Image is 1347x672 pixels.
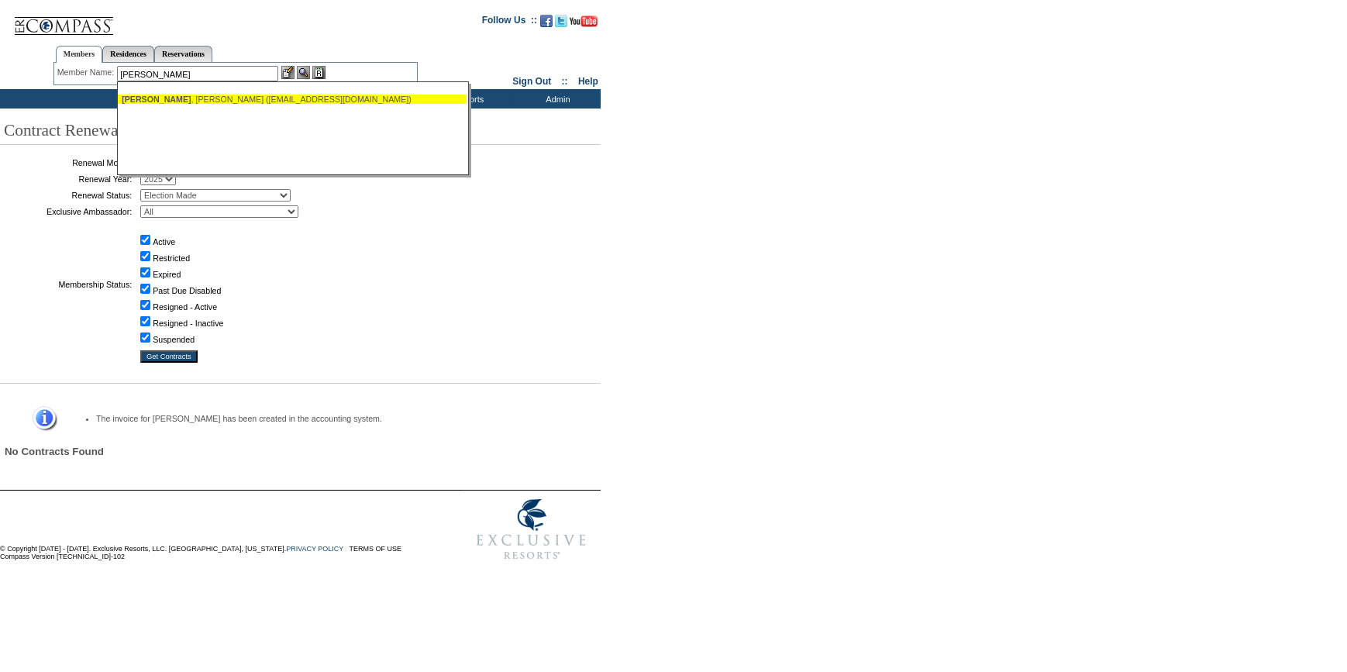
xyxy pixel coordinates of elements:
[96,414,573,423] li: The invoice for [PERSON_NAME] has been created in the accounting system.
[462,491,601,568] img: Exclusive Resorts
[153,237,175,246] label: Active
[286,545,343,553] a: PRIVACY POLICY
[5,446,104,457] span: No Contracts Found
[4,205,132,218] td: Exclusive Ambassador:
[153,302,217,312] label: Resigned - Active
[555,19,567,29] a: Follow us on Twitter
[555,15,567,27] img: Follow us on Twitter
[540,15,553,27] img: Become our fan on Facebook
[153,319,223,328] label: Resigned - Inactive
[13,4,114,36] img: Compass Home
[122,95,463,104] div: , [PERSON_NAME] ([EMAIL_ADDRESS][DOMAIN_NAME])
[512,76,551,87] a: Sign Out
[4,222,132,346] td: Membership Status:
[570,16,598,27] img: Subscribe to our YouTube Channel
[482,13,537,32] td: Follow Us ::
[570,19,598,29] a: Subscribe to our YouTube Channel
[153,270,181,279] label: Expired
[540,19,553,29] a: Become our fan on Facebook
[297,66,310,79] img: View
[122,95,191,104] span: [PERSON_NAME]
[153,253,190,263] label: Restricted
[153,335,195,344] label: Suspended
[140,350,198,363] input: Get Contracts
[22,406,57,432] img: Information Message
[578,76,598,87] a: Help
[562,76,568,87] span: ::
[4,189,132,202] td: Renewal Status:
[4,157,132,169] td: Renewal Month:
[512,89,601,109] td: Admin
[312,66,326,79] img: Reservations
[57,66,117,79] div: Member Name:
[350,545,402,553] a: TERMS OF USE
[56,46,103,63] a: Members
[153,286,221,295] label: Past Due Disabled
[102,46,154,62] a: Residences
[154,46,212,62] a: Reservations
[4,173,132,185] td: Renewal Year:
[281,66,295,79] img: b_edit.gif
